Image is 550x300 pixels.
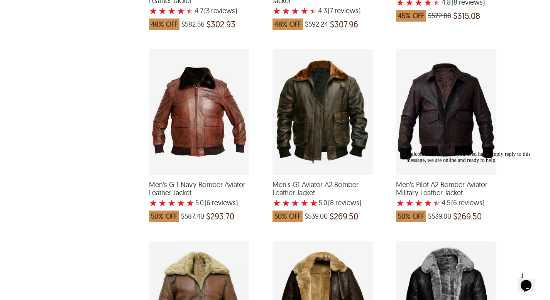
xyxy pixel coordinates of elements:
span: reviews [333,7,359,15]
span: 50% OFF [149,211,179,222]
span: $293.70 [206,212,234,220]
span: (8 [328,199,334,207]
span: 50% OFF [396,211,426,222]
span: reviews [334,199,359,207]
span: 45% OFF [396,10,426,22]
span: $302.93 [206,20,235,28]
iframe: chat widget [518,269,542,292]
div: Welcome to our site, if you need help simply reply to this message, we are online and ready to help. [3,3,142,15]
label: 5 rating [310,199,318,207]
span: (3 [204,7,210,15]
label: 4 rating [177,7,185,15]
label: 4 rating [300,199,309,207]
span: $572.88 [428,12,451,20]
label: 4.3 [318,7,327,15]
span: Men's G-1 Navy Bomber Aviator Leather Jacket [149,180,249,197]
span: $315.08 [453,12,480,20]
span: ) [328,7,360,15]
a: Men's Pilot A2 Bomber Aviator Military Leather Jacket with a 4.5 Star Rating 6 Product Review whi... [396,170,496,226]
span: ) [205,199,238,207]
label: 5 rating [186,199,195,207]
span: Welcome to our site, if you need help simply reply to this message, we are online and ready to help. [3,3,127,15]
span: $539.00 [305,212,328,220]
span: (6 [205,199,210,207]
label: 3 rating [291,199,300,207]
span: (7 [328,7,333,15]
span: 48% OFF [272,19,303,30]
label: 3 rating [168,199,176,207]
label: 2 rating [158,199,167,207]
label: 5.0 [195,199,204,207]
span: reviews [210,199,236,207]
label: 4.7 [195,7,203,15]
label: 1 rating [149,199,157,207]
span: ) [328,199,361,207]
label: 3 rating [291,7,300,15]
span: Men's Pilot A2 Bomber Aviator Military Leather Jacket [396,180,496,197]
span: $587.40 [181,212,204,220]
label: 1 rating [149,7,157,15]
a: Men's G1 Aviator A2 Bomber Leather Jacket with a 5 Star Rating 8 Product Review which was at a pr... [272,170,373,226]
span: Men's G1 Aviator A2 Bomber Leather Jacket [272,180,373,197]
label: 2 rating [282,199,290,207]
span: $592.24 [305,20,328,28]
span: 50% OFF [272,211,303,222]
label: 4 rating [300,7,309,15]
span: ) [204,7,237,15]
label: 2 rating [158,7,167,15]
span: 48% OFF [149,19,179,30]
span: $269.50 [330,212,358,220]
label: 4 rating [177,199,185,207]
iframe: chat widget [403,148,542,265]
label: 5 rating [310,7,317,15]
a: Men's G-1 Navy Bomber Aviator Leather Jacket with a 5 Star Rating 6 Product Review which was at a... [149,170,249,226]
span: $582.56 [181,20,205,28]
label: 5 rating [186,7,194,15]
label: 1 rating [272,199,281,207]
label: 5.0 [319,199,327,207]
span: $307.96 [330,20,358,28]
label: 2 rating [282,7,290,15]
label: 1 rating [396,199,404,207]
label: 3 rating [168,7,176,15]
span: reviews [210,7,235,15]
label: 1 rating [272,7,281,15]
